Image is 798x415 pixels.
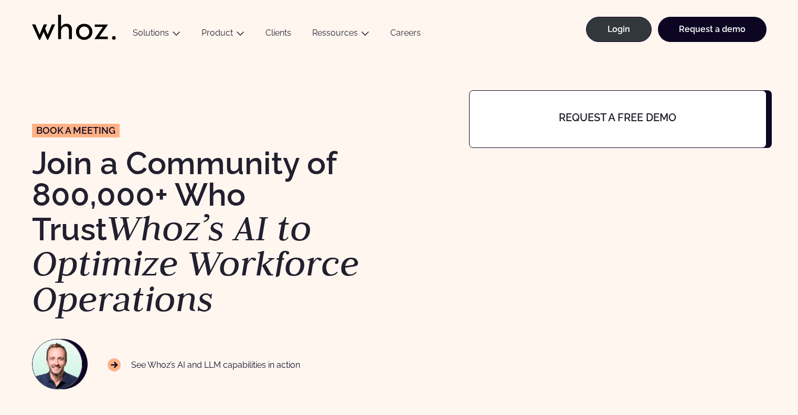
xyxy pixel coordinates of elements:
[33,339,82,389] img: NAWROCKI-Thomas.jpg
[502,112,733,123] h4: Request a free demo
[108,358,301,372] p: See Whoz’s AI and LLM capabilities in action
[32,147,389,317] h1: Join a Community of 800,000+ Who Trust
[302,28,380,42] button: Ressources
[255,28,302,42] a: Clients
[201,28,233,38] a: Product
[32,205,359,322] em: Whoz’s AI to Optimize Workforce Operations
[122,28,191,42] button: Solutions
[380,28,431,42] a: Careers
[658,17,767,42] a: Request a demo
[36,126,115,135] span: Book a meeting
[191,28,255,42] button: Product
[586,17,652,42] a: Login
[312,28,358,38] a: Ressources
